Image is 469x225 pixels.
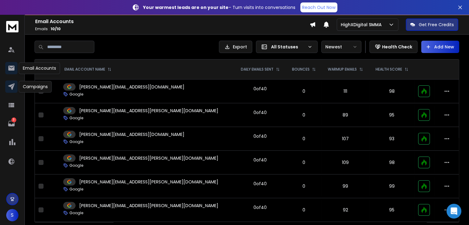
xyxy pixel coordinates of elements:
p: DAILY EMAILS SENT [241,67,274,72]
p: Reach Out Now [302,4,335,10]
p: – Turn visits into conversations [143,4,295,10]
p: [PERSON_NAME][EMAIL_ADDRESS][PERSON_NAME][DOMAIN_NAME] [79,179,218,185]
p: [PERSON_NAME][EMAIL_ADDRESS][PERSON_NAME][DOMAIN_NAME] [79,202,218,209]
td: 99 [322,174,369,198]
button: S [6,209,19,221]
button: Health Check [369,41,418,53]
div: 0 of 40 [253,86,267,92]
p: Google [69,92,83,97]
div: Open Intercom Messenger [446,204,461,219]
div: Email Accounts [19,62,60,74]
img: logo [6,21,19,32]
p: [PERSON_NAME][EMAIL_ADDRESS][DOMAIN_NAME] [79,84,184,90]
p: 3 [11,117,16,122]
td: 107 [322,127,369,151]
p: BOUNCES [292,67,310,72]
p: [PERSON_NAME][EMAIL_ADDRESS][DOMAIN_NAME] [79,131,184,137]
p: Get Free Credits [419,22,454,28]
p: 0 [290,88,318,94]
td: 109 [322,151,369,174]
p: All Statuses [271,44,305,50]
td: 98 [369,80,414,103]
div: EMAIL ACCOUNT NAME [64,67,111,72]
td: 92 [322,198,369,222]
p: [PERSON_NAME][EMAIL_ADDRESS][PERSON_NAME][DOMAIN_NAME] [79,155,218,161]
h1: Email Accounts [35,18,310,25]
p: 0 [290,112,318,118]
td: 89 [322,103,369,127]
a: 3 [5,117,18,130]
button: Newest [321,41,361,53]
div: 0 of 40 [253,181,267,187]
p: 0 [290,136,318,142]
div: Campaigns [19,81,52,92]
p: 0 [290,183,318,189]
span: 10 / 10 [51,26,61,31]
p: HEALTH SCORE [376,67,402,72]
td: 99 [369,174,414,198]
div: 0 of 40 [253,157,267,163]
p: WARMUP EMAILS [328,67,357,72]
div: 0 of 40 [253,133,267,139]
button: Export [219,41,252,53]
p: Google [69,211,83,215]
div: 0 of 40 [253,109,267,116]
div: 0 of 40 [253,204,267,211]
td: 111 [322,80,369,103]
p: Google [69,163,83,168]
strong: Your warmest leads are on your site [143,4,228,10]
p: Health Check [382,44,412,50]
td: 98 [369,151,414,174]
td: 95 [369,103,414,127]
button: Add New [421,41,459,53]
p: HighXDigital SMMA [341,22,384,28]
button: Get Free Credits [406,18,458,31]
p: Google [69,139,83,144]
p: Emails : [35,27,310,31]
p: 0 [290,207,318,213]
p: Google [69,187,83,192]
p: [PERSON_NAME][EMAIL_ADDRESS][PERSON_NAME][DOMAIN_NAME] [79,108,218,114]
p: 0 [290,159,318,166]
p: Google [69,116,83,121]
a: Reach Out Now [300,2,337,12]
td: 93 [369,127,414,151]
td: 95 [369,198,414,222]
